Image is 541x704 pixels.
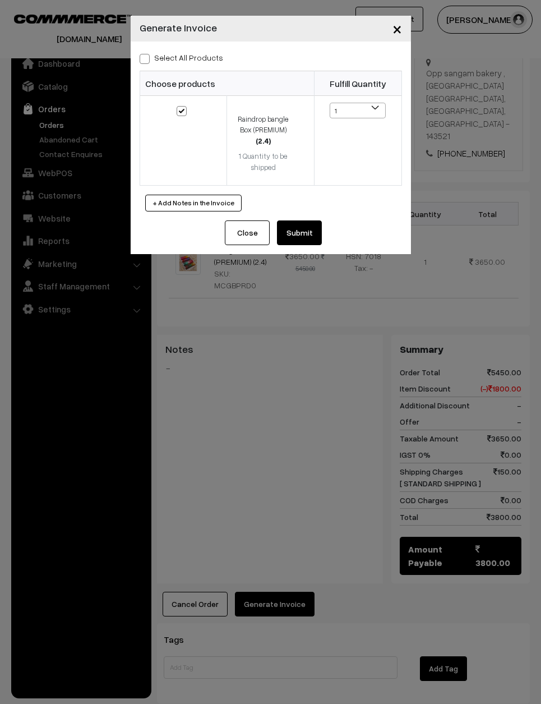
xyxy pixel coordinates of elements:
th: Fulfill Quantity [314,71,401,96]
button: + Add Notes in the Invoice [145,195,242,211]
span: 1 [330,103,386,118]
span: 1 [330,103,385,119]
button: Close [225,220,270,245]
div: Raindrop bangle Box (PREMIUM) [234,114,292,147]
strong: (2.4) [256,136,271,145]
button: Submit [277,220,322,245]
button: Close [383,11,411,46]
label: Select all Products [140,52,223,63]
th: Choose products [140,71,314,96]
h4: Generate Invoice [140,20,217,35]
span: × [392,18,402,39]
div: 1 Quantity to be shipped [234,151,292,173]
